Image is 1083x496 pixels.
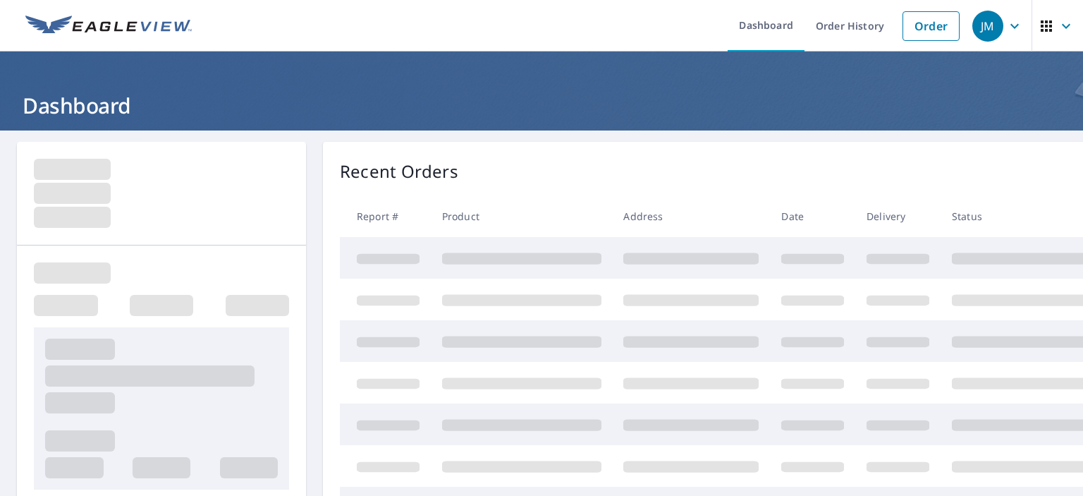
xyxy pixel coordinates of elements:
[17,91,1066,120] h1: Dashboard
[340,159,458,184] p: Recent Orders
[612,195,770,237] th: Address
[770,195,855,237] th: Date
[25,16,192,37] img: EV Logo
[972,11,1003,42] div: JM
[855,195,941,237] th: Delivery
[340,195,431,237] th: Report #
[902,11,960,41] a: Order
[431,195,613,237] th: Product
